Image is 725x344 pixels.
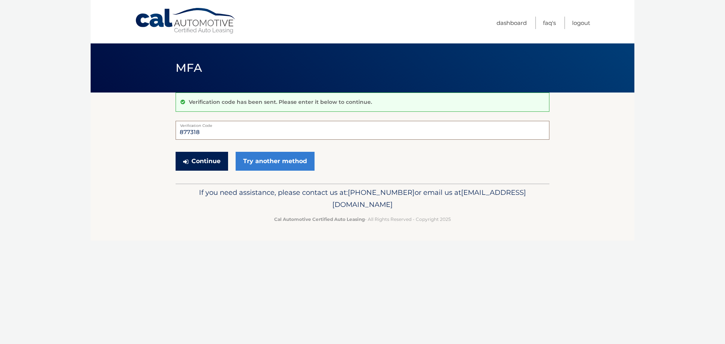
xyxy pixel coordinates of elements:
[497,17,527,29] a: Dashboard
[176,121,549,127] label: Verification Code
[176,152,228,171] button: Continue
[176,61,202,75] span: MFA
[180,187,545,211] p: If you need assistance, please contact us at: or email us at
[180,215,545,223] p: - All Rights Reserved - Copyright 2025
[274,216,365,222] strong: Cal Automotive Certified Auto Leasing
[332,188,526,209] span: [EMAIL_ADDRESS][DOMAIN_NAME]
[572,17,590,29] a: Logout
[543,17,556,29] a: FAQ's
[135,8,237,34] a: Cal Automotive
[189,99,372,105] p: Verification code has been sent. Please enter it below to continue.
[348,188,415,197] span: [PHONE_NUMBER]
[176,121,549,140] input: Verification Code
[236,152,315,171] a: Try another method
